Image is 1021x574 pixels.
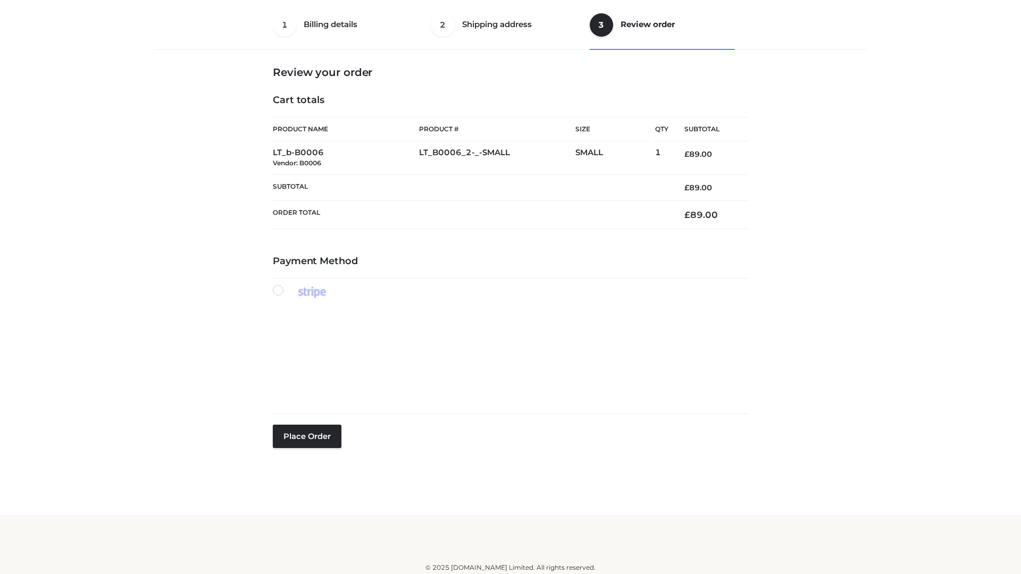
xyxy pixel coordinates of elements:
td: LT_b-B0006 [273,141,419,175]
span: £ [684,209,690,220]
td: LT_B0006_2-_-SMALL [419,141,575,175]
th: Subtotal [273,174,668,200]
bdi: 89.00 [684,149,712,159]
h4: Payment Method [273,256,748,267]
th: Size [575,117,650,141]
th: Product Name [273,117,419,141]
span: £ [684,183,689,192]
td: SMALL [575,141,655,175]
h4: Cart totals [273,95,748,106]
span: £ [684,149,689,159]
th: Qty [655,117,668,141]
h3: Review your order [273,66,748,79]
bdi: 89.00 [684,183,712,192]
button: Place order [273,425,341,448]
bdi: 89.00 [684,209,718,220]
td: 1 [655,141,668,175]
th: Subtotal [668,117,748,141]
iframe: Secure payment input frame [271,296,746,405]
th: Product # [419,117,575,141]
div: © 2025 [DOMAIN_NAME] Limited. All rights reserved. [158,562,863,573]
th: Order Total [273,201,668,229]
small: Vendor: B0006 [273,159,321,167]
